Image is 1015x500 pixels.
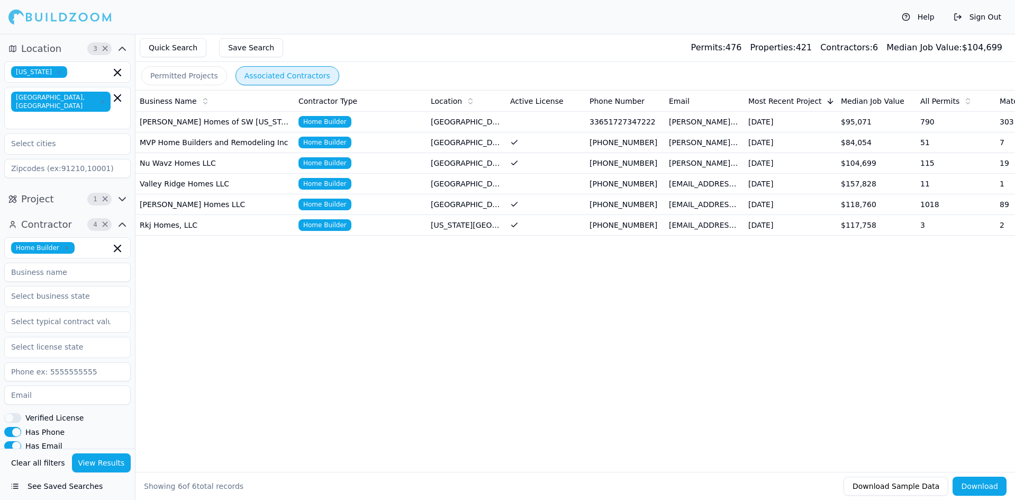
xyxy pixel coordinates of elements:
[298,137,351,148] span: Home Builder
[427,132,506,153] td: [GEOGRAPHIC_DATA], [GEOGRAPHIC_DATA]
[4,263,131,282] input: Business name
[101,46,109,51] span: Clear Location filters
[5,337,117,356] input: Select license state
[4,216,131,233] button: Contractor4Clear Contractor filters
[820,42,873,52] span: Contractors:
[235,66,339,85] button: Associated Contractors
[144,481,243,492] div: Showing of total records
[4,477,131,496] button: See Saved Searches
[298,157,351,169] span: Home Builder
[101,222,109,227] span: Clear Contractor filters
[21,192,54,207] span: Project
[5,312,117,331] input: Select typical contract value
[916,194,995,215] td: 1018
[178,482,183,490] span: 6
[841,96,904,106] span: Median Job Value
[25,428,65,436] label: Has Phone
[585,112,665,132] td: 33651727347222
[585,194,665,215] td: [PHONE_NUMBER]
[837,215,916,236] td: $117,758
[844,477,948,496] button: Download Sample Data
[820,41,878,54] div: 6
[140,38,206,57] button: Quick Search
[427,112,506,132] td: [GEOGRAPHIC_DATA], [GEOGRAPHIC_DATA]
[744,194,837,215] td: [DATE]
[837,194,916,215] td: $118,760
[744,112,837,132] td: [DATE]
[916,174,995,194] td: 11
[140,96,197,106] span: Business Name
[665,215,744,236] td: [EMAIL_ADDRESS][DOMAIN_NAME]
[585,215,665,236] td: [PHONE_NUMBER]
[4,159,131,178] input: Zipcodes (ex:91210,10001)
[135,112,294,132] td: [PERSON_NAME] Homes of SW [US_STATE], Inc
[11,242,75,254] span: Home Builder
[25,414,84,422] label: Verified License
[427,174,506,194] td: [GEOGRAPHIC_DATA], [GEOGRAPHIC_DATA]
[953,477,1007,496] button: Download
[744,132,837,153] td: [DATE]
[750,41,812,54] div: 421
[4,40,131,57] button: Location3Clear Location filters
[665,132,744,153] td: [PERSON_NAME][EMAIL_ADDRESS][DOMAIN_NAME]
[5,287,117,306] input: Select business state
[21,41,61,56] span: Location
[886,41,1002,54] div: $ 104,699
[431,96,462,106] span: Location
[219,38,283,57] button: Save Search
[744,215,837,236] td: [DATE]
[748,96,822,106] span: Most Recent Project
[948,8,1007,25] button: Sign Out
[135,153,294,174] td: Nu Wavz Homes LLC
[916,215,995,236] td: 3
[691,42,726,52] span: Permits:
[585,153,665,174] td: [PHONE_NUMBER]
[886,42,962,52] span: Median Job Value:
[298,199,351,210] span: Home Builder
[72,453,131,472] button: View Results
[744,153,837,174] td: [DATE]
[101,197,109,202] span: Clear Project filters
[916,153,995,174] td: 115
[896,8,940,25] button: Help
[585,174,665,194] td: [PHONE_NUMBER]
[135,215,294,236] td: Rkj Homes, LLC
[590,96,645,106] span: Phone Number
[135,174,294,194] td: Valley Ridge Homes LLC
[11,92,111,112] span: [GEOGRAPHIC_DATA], [GEOGRAPHIC_DATA]
[744,174,837,194] td: [DATE]
[837,153,916,174] td: $104,699
[4,362,131,381] input: Phone ex: 5555555555
[665,174,744,194] td: [EMAIL_ADDRESS][DOMAIN_NAME]
[5,134,117,153] input: Select cities
[665,153,744,174] td: [PERSON_NAME][EMAIL_ADDRESS][DOMAIN_NAME]
[510,96,564,106] span: Active License
[298,96,357,106] span: Contractor Type
[427,194,506,215] td: [GEOGRAPHIC_DATA], [GEOGRAPHIC_DATA]
[585,132,665,153] td: [PHONE_NUMBER]
[90,43,101,54] span: 3
[141,66,227,85] button: Permitted Projects
[665,194,744,215] td: [EMAIL_ADDRESS][DOMAIN_NAME]
[750,42,795,52] span: Properties:
[837,112,916,132] td: $95,071
[90,194,101,204] span: 1
[135,132,294,153] td: MVP Home Builders and Remodeling Inc
[837,132,916,153] td: $84,054
[298,219,351,231] span: Home Builder
[427,215,506,236] td: [US_STATE][GEOGRAPHIC_DATA], [GEOGRAPHIC_DATA]
[11,66,67,78] span: [US_STATE]
[298,116,351,128] span: Home Builder
[90,219,101,230] span: 4
[669,96,690,106] span: Email
[691,41,742,54] div: 476
[4,191,131,208] button: Project1Clear Project filters
[135,194,294,215] td: [PERSON_NAME] Homes LLC
[4,386,131,405] input: Email
[665,112,744,132] td: [PERSON_NAME][EMAIL_ADDRESS][PERSON_NAME][DOMAIN_NAME]
[916,112,995,132] td: 790
[21,217,72,232] span: Contractor
[920,96,959,106] span: All Permits
[192,482,197,490] span: 6
[298,178,351,190] span: Home Builder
